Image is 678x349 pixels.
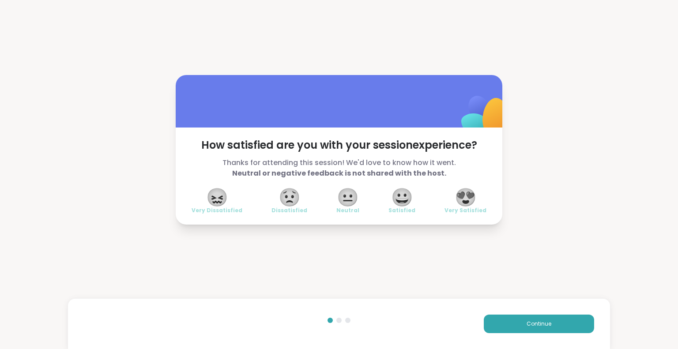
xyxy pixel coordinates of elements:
[279,189,301,205] span: 😟
[271,207,307,214] span: Dissatisfied
[455,189,477,205] span: 😍
[206,189,228,205] span: 😖
[441,73,528,161] img: ShareWell Logomark
[336,207,359,214] span: Neutral
[232,168,446,178] b: Neutral or negative feedback is not shared with the host.
[388,207,415,214] span: Satisfied
[192,207,242,214] span: Very Dissatisfied
[484,315,594,333] button: Continue
[337,189,359,205] span: 😐
[192,158,486,179] span: Thanks for attending this session! We'd love to know how it went.
[192,138,486,152] span: How satisfied are you with your session experience?
[527,320,551,328] span: Continue
[444,207,486,214] span: Very Satisfied
[391,189,413,205] span: 😀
